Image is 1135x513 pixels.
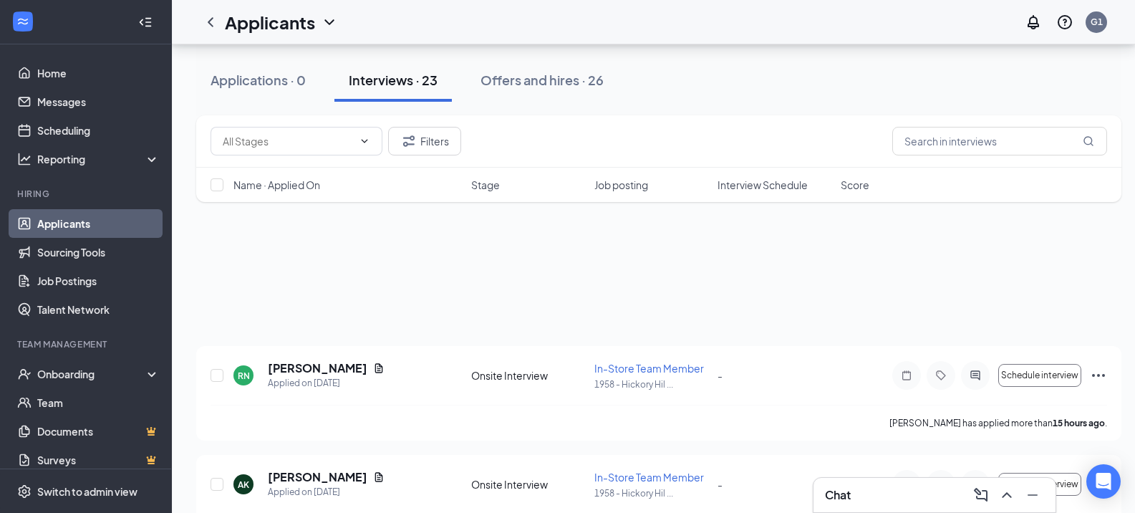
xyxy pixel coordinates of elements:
div: Switch to admin view [37,484,137,499]
button: ChevronUp [995,484,1018,507]
button: Filter Filters [388,127,461,155]
svg: QuestionInfo [1056,14,1073,31]
span: Name · Applied On [233,178,320,192]
p: [PERSON_NAME] has applied more than . [889,417,1107,429]
h5: [PERSON_NAME] [268,360,367,376]
div: Applied on [DATE] [268,376,385,390]
button: ComposeMessage [970,484,992,507]
p: 1958 - Hickory Hil ... [594,378,709,390]
svg: Ellipses [1090,367,1107,384]
svg: ComposeMessage [972,486,990,504]
span: In-Store Team Member [594,362,704,375]
svg: Tag [932,370,950,381]
a: Job Postings [37,267,160,295]
svg: ActiveChat [967,370,984,381]
svg: Minimize [1024,486,1041,504]
div: Offers and hires · 26 [480,71,604,89]
span: Job posting [594,178,648,192]
svg: ChevronLeft [202,14,219,31]
span: In-Store Team Member [594,471,704,484]
input: All Stages [223,133,353,149]
div: Interviews · 23 [349,71,438,89]
span: - [718,369,723,382]
span: Stage [471,178,500,192]
span: Score [841,178,869,192]
a: Sourcing Tools [37,238,160,267]
a: Messages [37,87,160,116]
div: Open Intercom Messenger [1086,464,1121,499]
svg: Collapse [138,15,153,29]
svg: Notifications [1025,14,1042,31]
svg: WorkstreamLogo [16,14,30,29]
button: Schedule interview [998,364,1081,387]
div: Team Management [17,338,157,350]
h3: Chat [825,487,851,503]
div: Onboarding [37,367,148,381]
div: Hiring [17,188,157,200]
span: Interview Schedule [718,178,808,192]
a: Talent Network [37,295,160,324]
a: SurveysCrown [37,446,160,474]
a: Home [37,59,160,87]
svg: UserCheck [17,367,32,381]
a: Applicants [37,209,160,238]
div: Onsite Interview [471,368,586,383]
svg: ChevronDown [321,14,338,31]
div: RN [238,370,250,382]
div: AK [238,479,249,491]
a: Scheduling [37,116,160,145]
svg: Filter [400,133,417,150]
span: Schedule interview [1001,370,1078,380]
svg: ChevronUp [998,486,1015,504]
h1: Applicants [225,10,315,34]
h5: [PERSON_NAME] [268,469,367,485]
svg: Analysis [17,152,32,166]
div: Applications · 0 [211,71,306,89]
svg: Settings [17,484,32,499]
a: Team [37,388,160,417]
a: DocumentsCrown [37,417,160,446]
div: G1 [1091,16,1103,28]
svg: MagnifyingGlass [1083,135,1094,147]
button: Minimize [1021,484,1044,507]
p: 1958 - Hickory Hil ... [594,487,709,499]
svg: Document [373,471,385,483]
div: Applied on [DATE] [268,485,385,499]
span: - [718,478,723,491]
input: Search in interviews [892,127,1107,155]
button: Schedule interview [998,473,1081,496]
svg: ChevronDown [359,135,370,147]
div: Onsite Interview [471,477,586,492]
div: Reporting [37,152,160,166]
svg: Note [898,370,915,381]
b: 15 hours ago [1053,418,1105,428]
svg: Document [373,363,385,374]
